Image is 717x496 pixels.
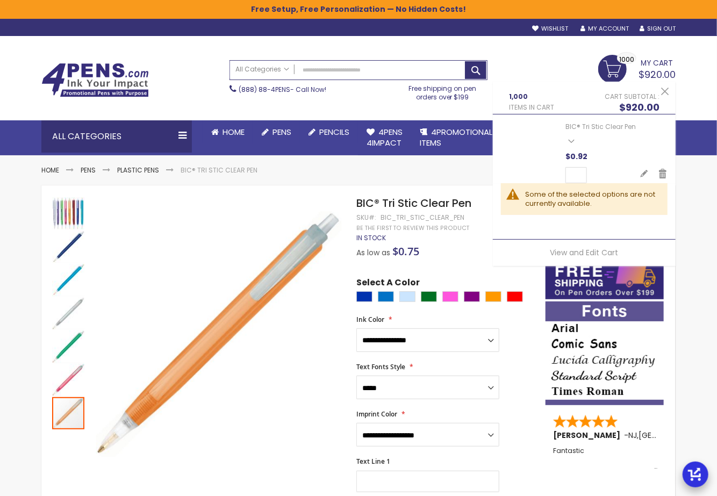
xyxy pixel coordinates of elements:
img: BIC® Tri Stic Clear Pen-Clear [501,123,530,152]
span: Select A Color [356,277,420,291]
div: Some of the selected options are not currently available. [525,190,657,209]
a: Home [41,166,59,175]
span: Ink Color [356,315,384,324]
span: Items in Cart [509,103,554,112]
div: Free shipping on pen orders over $199 [398,80,488,102]
div: Blue [356,291,372,302]
div: Clear [399,291,415,302]
img: BIC® Tri Stic Clear Pen [52,231,84,263]
div: Pink [442,291,458,302]
a: BIC® Tri Stic Clear Pen [565,122,636,131]
span: 4Pens 4impact [367,126,403,148]
div: bic_tri_stic_clear_pen [381,213,464,222]
div: Orange [485,291,501,302]
img: BIC® Tri Stic Clear Pen [52,197,84,229]
div: BIC® Tri Stic Clear Pen [52,396,84,429]
span: $0.75 [392,244,419,258]
img: BIC® Tri Stic Clear Pen [96,211,342,457]
span: 1,000 [509,92,554,101]
span: Cart Subtotal [605,92,656,101]
img: BIC® Tri Stic Clear Pen [52,330,84,363]
div: BIC® Tri Stic Clear Pen [52,329,85,363]
span: $0.92 [565,151,587,162]
span: 4PROMOTIONAL ITEMS [420,126,492,148]
div: Availability [356,234,386,242]
span: Home [223,126,245,138]
a: Pencils [300,120,358,144]
span: [PERSON_NAME] [553,430,624,441]
img: Free shipping on orders over $199 [546,261,664,299]
a: Home [203,120,253,144]
div: BIC® Tri Stic Clear Pen [52,229,85,263]
div: Blue Light [378,291,394,302]
span: Imprint Color [356,409,397,419]
span: Text Fonts Style [356,362,405,371]
span: 1000 [619,54,634,64]
div: BIC® Tri Stic Clear Pen [52,196,85,229]
li: BIC® Tri Stic Clear Pen [181,166,257,175]
div: Green [421,291,437,302]
a: Pens [81,166,96,175]
div: Fantastic [553,447,657,470]
span: All Categories [235,65,289,74]
span: $920.00 [639,68,676,81]
a: 4PROMOTIONALITEMS [411,120,501,155]
span: - Call Now! [239,85,326,94]
span: As low as [356,247,390,258]
span: In stock [356,233,386,242]
span: BIC® Tri Stic Clear Pen [356,196,471,211]
a: View and Edit Cart [550,247,619,258]
div: Red [507,291,523,302]
span: Pens [273,126,291,138]
img: BIC® Tri Stic Clear Pen [52,364,84,396]
strong: SKU [356,213,376,222]
a: (888) 88-4PENS [239,85,290,94]
span: $920.00 [619,100,659,114]
span: Pencils [319,126,349,138]
a: Be the first to review this product [356,224,469,232]
a: All Categories [230,61,295,78]
img: 4Pens Custom Pens and Promotional Products [41,63,149,97]
div: BIC® Tri Stic Clear Pen [52,363,85,396]
a: Plastic Pens [117,166,159,175]
span: Text Line 1 [356,457,390,466]
a: Sign Out [640,25,676,33]
a: 4Pens4impact [358,120,411,155]
div: All Categories [41,120,192,153]
img: BIC® Tri Stic Clear Pen [52,297,84,329]
div: BIC® Tri Stic Clear Pen [52,263,85,296]
a: $920.00 1000 [598,55,676,82]
img: font-personalization-examples [546,301,664,405]
a: Pens [253,120,300,144]
div: Purple [464,291,480,302]
div: BIC® Tri Stic Clear Pen [52,296,85,329]
img: BIC® Tri Stic Clear Pen [52,264,84,296]
a: My Account [580,25,629,33]
a: Wishlist [532,25,568,33]
span: NJ [628,430,637,441]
